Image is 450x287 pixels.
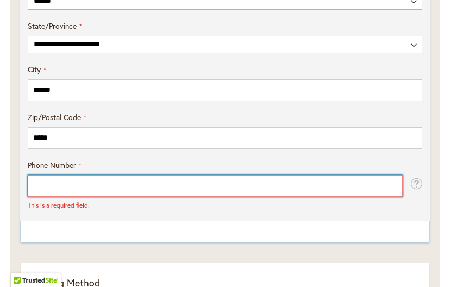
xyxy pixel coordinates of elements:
[28,64,41,74] span: City
[28,201,90,209] span: This is a required field.
[28,160,76,170] span: Phone Number
[8,248,39,279] iframe: Launch Accessibility Center
[28,21,77,31] span: State/Province
[28,112,81,122] span: Zip/Postal Code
